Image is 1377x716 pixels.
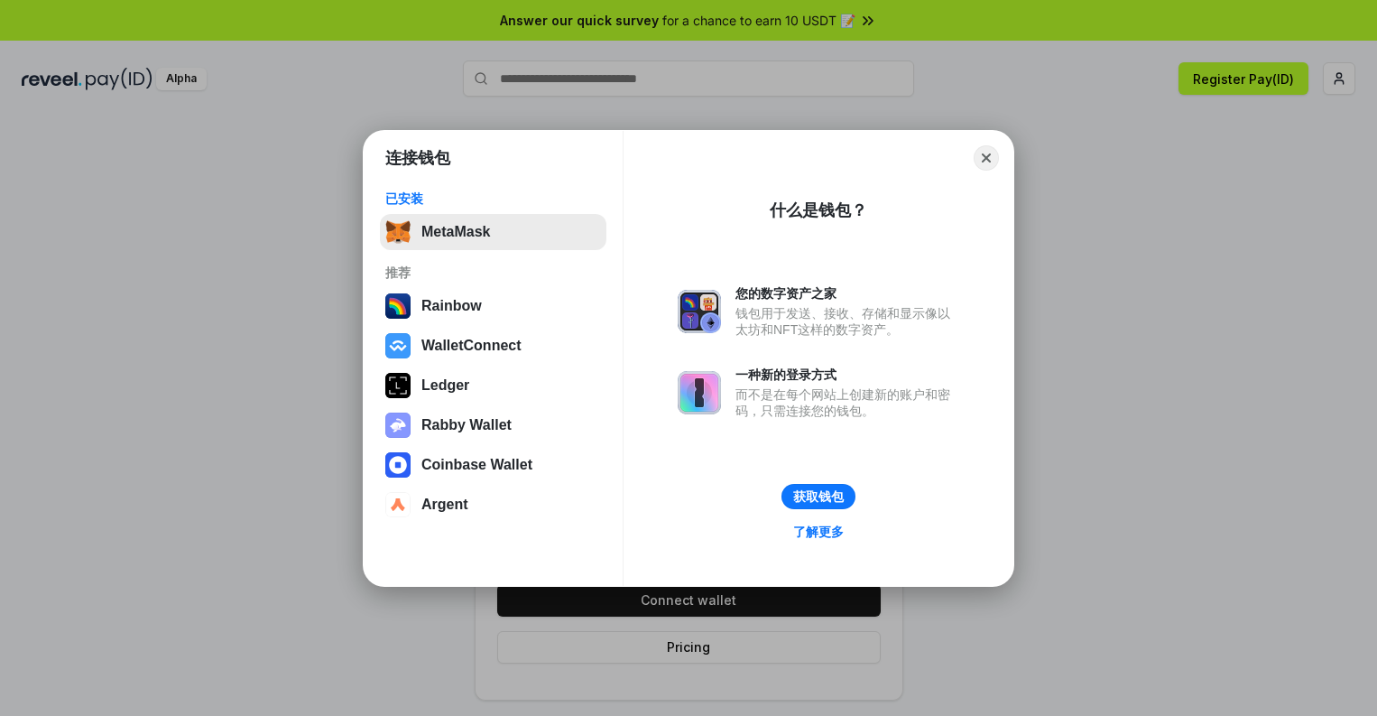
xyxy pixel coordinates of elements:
img: svg+xml,%3Csvg%20width%3D%22120%22%20height%3D%22120%22%20viewBox%3D%220%200%20120%20120%22%20fil... [385,293,411,319]
button: Close [974,145,999,171]
h1: 连接钱包 [385,147,450,169]
img: svg+xml,%3Csvg%20xmlns%3D%22http%3A%2F%2Fwww.w3.org%2F2000%2Fsvg%22%20fill%3D%22none%22%20viewBox... [678,290,721,333]
button: Rabby Wallet [380,407,606,443]
div: Rainbow [421,298,482,314]
button: 获取钱包 [781,484,855,509]
button: Rainbow [380,288,606,324]
button: WalletConnect [380,328,606,364]
div: Ledger [421,377,469,394]
img: svg+xml,%3Csvg%20fill%3D%22none%22%20height%3D%2233%22%20viewBox%3D%220%200%2035%2033%22%20width%... [385,219,411,245]
div: 钱包用于发送、接收、存储和显示像以太坊和NFT这样的数字资产。 [735,305,959,338]
button: MetaMask [380,214,606,250]
div: Argent [421,497,468,513]
div: 什么是钱包？ [770,200,867,221]
div: Coinbase Wallet [421,457,532,473]
div: 已安装 [385,191,601,207]
img: svg+xml,%3Csvg%20xmlns%3D%22http%3A%2F%2Fwww.w3.org%2F2000%2Fsvg%22%20fill%3D%22none%22%20viewBox... [385,413,411,438]
div: 获取钱包 [793,488,844,505]
img: svg+xml,%3Csvg%20width%3D%2228%22%20height%3D%2228%22%20viewBox%3D%220%200%2028%2028%22%20fill%3D... [385,452,411,478]
a: 了解更多 [782,520,855,544]
div: WalletConnect [421,338,522,354]
div: MetaMask [421,224,490,240]
div: 了解更多 [793,524,844,540]
img: svg+xml,%3Csvg%20xmlns%3D%22http%3A%2F%2Fwww.w3.org%2F2000%2Fsvg%22%20width%3D%2228%22%20height%3... [385,373,411,398]
img: svg+xml,%3Csvg%20width%3D%2228%22%20height%3D%2228%22%20viewBox%3D%220%200%2028%2028%22%20fill%3D... [385,333,411,358]
button: Ledger [380,367,606,404]
button: Coinbase Wallet [380,447,606,483]
div: 而不是在每个网站上创建新的账户和密码，只需连接您的钱包。 [735,386,959,419]
img: svg+xml,%3Csvg%20xmlns%3D%22http%3A%2F%2Fwww.w3.org%2F2000%2Fsvg%22%20fill%3D%22none%22%20viewBox... [678,371,721,414]
img: svg+xml,%3Csvg%20width%3D%2228%22%20height%3D%2228%22%20viewBox%3D%220%200%2028%2028%22%20fill%3D... [385,492,411,517]
div: Rabby Wallet [421,417,512,433]
button: Argent [380,487,606,523]
div: 推荐 [385,265,601,281]
div: 一种新的登录方式 [735,367,959,383]
div: 您的数字资产之家 [735,285,959,302]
